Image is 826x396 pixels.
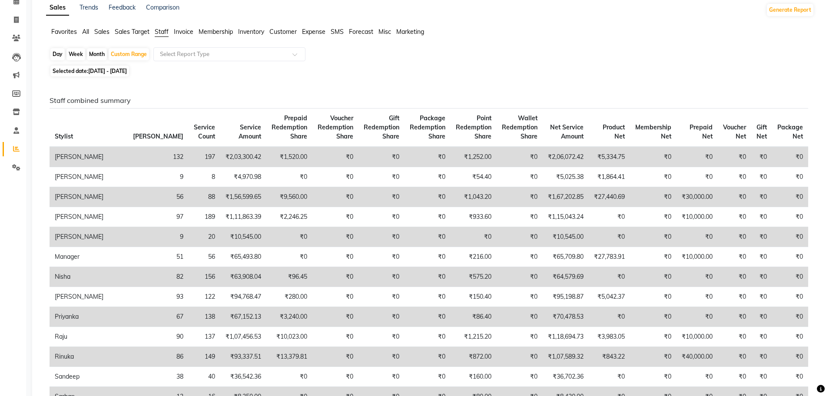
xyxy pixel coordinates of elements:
span: Membership [199,28,233,36]
td: ₹0 [405,247,451,267]
td: ₹0 [772,267,808,287]
span: Inventory [238,28,264,36]
td: ₹0 [589,307,630,327]
td: ₹0 [358,347,405,367]
td: ₹3,983.05 [589,327,630,347]
td: ₹93,337.51 [220,347,266,367]
div: Month [87,48,107,60]
td: ₹0 [630,327,677,347]
td: ₹65,493.80 [220,247,266,267]
span: Forecast [349,28,373,36]
td: Nisha [50,267,128,287]
td: ₹0 [772,307,808,327]
td: ₹0 [772,247,808,267]
td: [PERSON_NAME] [50,207,128,227]
td: 56 [128,187,189,207]
td: ₹0 [751,327,772,347]
td: ₹0 [718,307,751,327]
td: ₹1,07,589.32 [543,347,589,367]
td: ₹2,246.25 [266,207,312,227]
span: Gift Redemption Share [364,114,399,140]
td: 149 [189,347,220,367]
span: SMS [331,28,344,36]
span: Prepaid Net [690,123,713,140]
td: ₹0 [405,367,451,387]
td: ₹70,478.53 [543,307,589,327]
td: ₹9,560.00 [266,187,312,207]
td: ₹0 [312,287,358,307]
td: ₹0 [405,327,451,347]
span: All [82,28,89,36]
td: ₹0 [718,187,751,207]
td: ₹0 [677,227,718,247]
td: ₹933.60 [451,207,497,227]
td: 67 [128,307,189,327]
span: Misc [378,28,391,36]
td: ₹0 [312,207,358,227]
td: ₹0 [751,187,772,207]
td: ₹63,908.04 [220,267,266,287]
td: ₹0 [630,247,677,267]
td: [PERSON_NAME] [50,147,128,167]
td: ₹3,240.00 [266,307,312,327]
td: ₹5,042.37 [589,287,630,307]
a: Trends [80,3,98,11]
td: ₹64,579.69 [543,267,589,287]
td: ₹0 [718,347,751,367]
button: Generate Report [767,4,813,16]
td: ₹1,252.00 [451,147,497,167]
td: ₹10,545.00 [543,227,589,247]
td: ₹0 [497,307,543,327]
td: ₹0 [497,227,543,247]
td: ₹0 [630,267,677,287]
td: 9 [128,167,189,187]
span: Staff [155,28,169,36]
td: ₹27,440.69 [589,187,630,207]
td: ₹0 [405,187,451,207]
span: [DATE] - [DATE] [88,68,127,74]
a: Feedback [109,3,136,11]
h6: Staff combined summary [50,96,807,105]
td: ₹1,864.41 [589,167,630,187]
span: Point Redemption Share [456,114,491,140]
td: 189 [189,207,220,227]
td: ₹96.45 [266,267,312,287]
td: ₹1,07,456.53 [220,327,266,347]
span: Customer [269,28,297,36]
td: ₹0 [358,227,405,247]
td: ₹0 [405,147,451,167]
td: ₹0 [772,207,808,227]
td: ₹0 [677,307,718,327]
td: ₹2,06,072.42 [543,147,589,167]
td: 138 [189,307,220,327]
td: 51 [128,247,189,267]
td: ₹0 [751,167,772,187]
div: Day [50,48,65,60]
td: ₹0 [589,267,630,287]
span: Package Net [777,123,803,140]
td: ₹4,970.98 [220,167,266,187]
td: ₹0 [718,227,751,247]
td: Raju [50,327,128,347]
td: ₹1,215.20 [451,327,497,347]
td: ₹0 [630,207,677,227]
td: ₹0 [677,167,718,187]
td: 86 [128,347,189,367]
td: 82 [128,267,189,287]
td: ₹0 [312,367,358,387]
td: Rinuka [50,347,128,367]
td: ₹0 [266,167,312,187]
td: ₹65,709.80 [543,247,589,267]
td: ₹0 [312,307,358,327]
span: Invoice [174,28,193,36]
td: ₹0 [266,247,312,267]
div: Week [66,48,85,60]
td: ₹0 [772,227,808,247]
td: ₹0 [358,247,405,267]
td: ₹0 [630,147,677,167]
td: ₹67,152.13 [220,307,266,327]
td: 137 [189,327,220,347]
td: ₹0 [405,227,451,247]
td: 56 [189,247,220,267]
td: ₹843.22 [589,347,630,367]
